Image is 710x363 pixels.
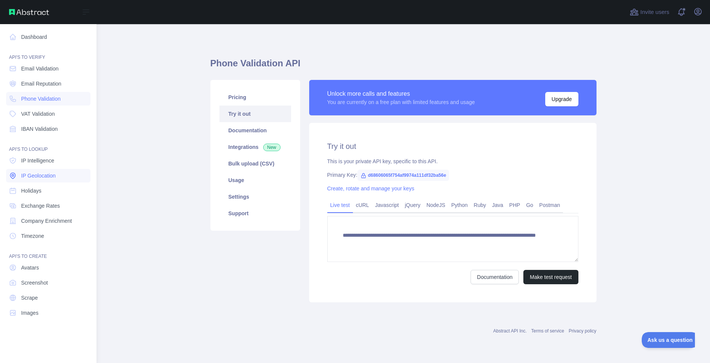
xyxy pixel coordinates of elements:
[6,276,90,289] a: Screenshot
[219,205,291,222] a: Support
[9,9,49,15] img: Abstract API
[21,232,44,240] span: Timezone
[327,89,475,98] div: Unlock more calls and features
[6,199,90,213] a: Exchange Rates
[327,98,475,106] div: You are currently on a free plan with limited features and usage
[21,157,54,164] span: IP Intelligence
[21,125,58,133] span: IBAN Validation
[6,92,90,106] a: Phone Validation
[219,122,291,139] a: Documentation
[6,169,90,182] a: IP Geolocation
[327,185,414,191] a: Create, rotate and manage your keys
[6,30,90,44] a: Dashboard
[6,184,90,198] a: Holidays
[402,199,423,211] a: jQuery
[6,122,90,136] a: IBAN Validation
[640,8,669,17] span: Invite users
[6,137,90,152] div: API'S TO LOOKUP
[263,144,281,151] span: New
[489,199,506,211] a: Java
[327,199,353,211] a: Live test
[219,106,291,122] a: Try it out
[21,172,56,179] span: IP Geolocation
[210,57,597,75] h1: Phone Validation API
[21,202,60,210] span: Exchange Rates
[6,154,90,167] a: IP Intelligence
[357,170,449,181] span: d68606065f754af9974a111df32ba56e
[423,199,448,211] a: NodeJS
[21,217,72,225] span: Company Enrichment
[353,199,372,211] a: cURL
[569,328,596,334] a: Privacy policy
[327,171,578,179] div: Primary Key:
[219,155,291,172] a: Bulk upload (CSV)
[219,188,291,205] a: Settings
[21,264,39,271] span: Avatars
[531,328,564,334] a: Terms of service
[448,199,471,211] a: Python
[6,107,90,121] a: VAT Validation
[219,89,291,106] a: Pricing
[21,65,58,72] span: Email Validation
[6,291,90,305] a: Scrape
[219,172,291,188] a: Usage
[21,279,48,286] span: Screenshot
[6,45,90,60] div: API'S TO VERIFY
[642,332,695,348] iframe: Toggle Customer Support
[628,6,671,18] button: Invite users
[471,270,519,284] a: Documentation
[471,199,489,211] a: Ruby
[6,244,90,259] div: API'S TO CREATE
[21,187,41,195] span: Holidays
[536,199,563,211] a: Postman
[21,80,61,87] span: Email Reputation
[6,62,90,75] a: Email Validation
[21,294,38,302] span: Scrape
[21,95,61,103] span: Phone Validation
[493,328,527,334] a: Abstract API Inc.
[21,309,38,317] span: Images
[523,270,578,284] button: Make test request
[327,141,578,152] h2: Try it out
[6,261,90,274] a: Avatars
[21,110,55,118] span: VAT Validation
[219,139,291,155] a: Integrations New
[6,229,90,243] a: Timezone
[6,214,90,228] a: Company Enrichment
[523,199,536,211] a: Go
[6,77,90,90] a: Email Reputation
[545,92,578,106] button: Upgrade
[506,199,523,211] a: PHP
[327,158,578,165] div: This is your private API key, specific to this API.
[372,199,402,211] a: Javascript
[6,306,90,320] a: Images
